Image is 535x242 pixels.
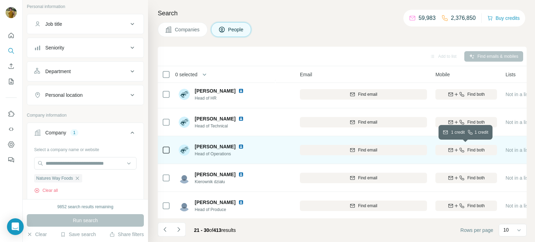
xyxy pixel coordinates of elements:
[300,117,427,127] button: Find email
[209,227,214,233] span: of
[57,204,114,210] div: 9852 search results remaining
[27,112,144,118] p: Company information
[503,226,509,233] p: 10
[195,115,235,122] span: [PERSON_NAME]
[6,138,17,151] button: Dashboard
[70,130,78,136] div: 1
[6,108,17,120] button: Use Surfe on LinkedIn
[358,119,377,125] span: Find email
[6,29,17,42] button: Quick start
[238,200,244,205] img: LinkedIn logo
[467,147,485,153] span: Find both
[34,144,137,153] div: Select a company name or website
[419,14,436,22] p: 59,983
[460,227,493,234] span: Rows per page
[300,89,427,100] button: Find email
[451,14,476,22] p: 2,376,850
[109,231,144,238] button: Share filters
[505,119,529,125] span: Not in a list
[45,129,66,136] div: Company
[435,201,497,211] button: Find both
[467,91,485,97] span: Find both
[195,171,235,178] span: [PERSON_NAME]
[175,71,197,78] span: 0 selected
[6,45,17,57] button: Search
[45,44,64,51] div: Seniority
[45,92,83,99] div: Personal location
[467,203,485,209] span: Find both
[194,227,236,233] span: results
[6,60,17,72] button: Enrich CSV
[195,199,235,206] span: [PERSON_NAME]
[195,143,235,150] span: [PERSON_NAME]
[195,87,235,94] span: [PERSON_NAME]
[6,75,17,88] button: My lists
[435,173,497,183] button: Find both
[505,71,515,78] span: Lists
[45,21,62,28] div: Job title
[238,88,244,94] img: LinkedIn logo
[179,89,190,100] img: Avatar
[179,200,190,211] img: Avatar
[238,144,244,149] img: LinkedIn logo
[179,117,190,128] img: Avatar
[487,13,520,23] button: Buy credits
[194,227,209,233] span: 21 - 30
[435,71,450,78] span: Mobile
[300,145,427,155] button: Find email
[27,231,47,238] button: Clear
[6,7,17,18] img: Avatar
[467,175,485,181] span: Find both
[27,124,144,144] button: Company1
[27,87,144,103] button: Personal location
[213,227,221,233] span: 413
[195,95,247,101] span: Head of HR
[36,175,73,181] span: Natures Way Foods
[27,3,144,10] p: Personal information
[195,151,247,157] span: Head of Operations
[60,231,96,238] button: Save search
[172,223,186,236] button: Navigate to next page
[300,173,427,183] button: Find email
[179,172,190,184] img: Avatar
[45,68,71,75] div: Department
[27,63,144,80] button: Department
[27,16,144,32] button: Job title
[505,175,529,181] span: Not in a list
[435,145,497,155] button: Find both
[505,147,529,153] span: Not in a list
[435,89,497,100] button: Find both
[358,147,377,153] span: Find email
[435,117,497,127] button: Find both
[6,154,17,166] button: Feedback
[358,91,377,97] span: Find email
[179,145,190,156] img: Avatar
[195,123,247,129] span: Head of Technical
[505,92,529,97] span: Not in a list
[300,71,312,78] span: Email
[158,8,527,18] h4: Search
[175,26,200,33] span: Companies
[228,26,244,33] span: People
[238,116,244,122] img: LinkedIn logo
[505,203,529,209] span: Not in a list
[195,206,247,213] span: Head of Produce
[27,39,144,56] button: Seniority
[358,175,377,181] span: Find email
[7,218,24,235] div: Open Intercom Messenger
[195,179,247,185] span: Kierownik działu
[34,187,58,194] button: Clear all
[358,203,377,209] span: Find email
[467,119,485,125] span: Find both
[6,123,17,135] button: Use Surfe API
[158,223,172,236] button: Navigate to previous page
[238,172,244,177] img: LinkedIn logo
[300,201,427,211] button: Find email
